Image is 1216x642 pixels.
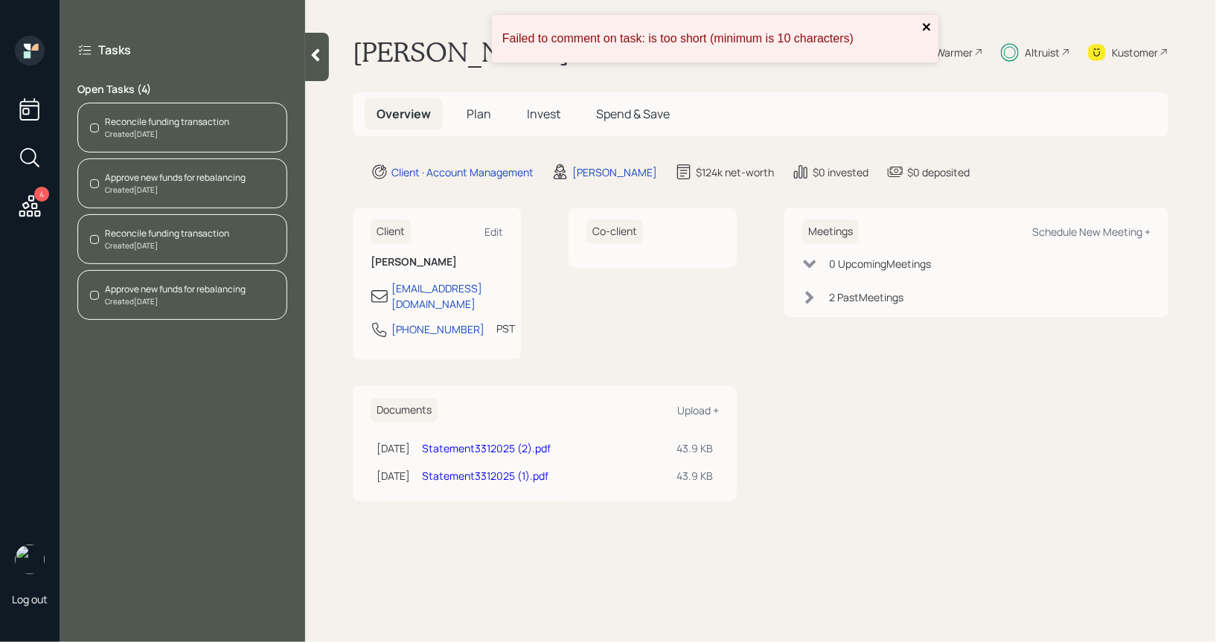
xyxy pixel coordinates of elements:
h6: Documents [371,398,438,423]
div: Schedule New Meeting + [1032,225,1151,239]
div: $0 deposited [907,164,970,180]
span: Invest [527,106,560,122]
div: Upload + [677,403,719,417]
div: [DATE] [377,468,410,484]
div: Kustomer [1112,45,1158,60]
div: 4 [34,187,49,202]
h6: Meetings [802,219,859,244]
a: Statement3312025 (2).pdf [422,441,551,455]
span: Overview [377,106,431,122]
div: [PERSON_NAME] [572,164,657,180]
h6: [PERSON_NAME] [371,256,503,269]
span: Spend & Save [596,106,670,122]
div: [PHONE_NUMBER] [391,321,484,337]
label: Tasks [98,42,131,58]
div: 43.9 KB [676,440,713,456]
div: Reconcile funding transaction [105,227,229,240]
div: Reconcile funding transaction [105,115,229,129]
div: Client · Account Management [391,164,534,180]
span: Plan [467,106,491,122]
button: close [922,21,932,35]
div: [DATE] [377,440,410,456]
h1: [PERSON_NAME] [353,36,569,68]
div: 0 Upcoming Meeting s [829,256,931,272]
div: Failed to comment on task: is too short (minimum is 10 characters) [502,32,918,45]
div: Created [DATE] [105,184,246,196]
div: Log out [12,592,48,606]
div: Created [DATE] [105,296,246,307]
div: Created [DATE] [105,129,229,140]
h6: Client [371,219,411,244]
div: Approve new funds for rebalancing [105,171,246,184]
div: $0 invested [813,164,868,180]
img: treva-nostdahl-headshot.png [15,545,45,574]
div: Altruist [1025,45,1060,60]
div: $124k net-worth [696,164,774,180]
div: 2 Past Meeting s [829,289,903,305]
div: Edit [484,225,503,239]
label: Open Tasks ( 4 ) [77,82,287,97]
div: Created [DATE] [105,240,229,251]
a: Statement3312025 (1).pdf [422,469,548,483]
h6: Co-client [586,219,643,244]
div: Warmer [935,45,973,60]
div: [EMAIL_ADDRESS][DOMAIN_NAME] [391,280,503,312]
div: PST [496,321,515,336]
div: 43.9 KB [676,468,713,484]
div: Approve new funds for rebalancing [105,283,246,296]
